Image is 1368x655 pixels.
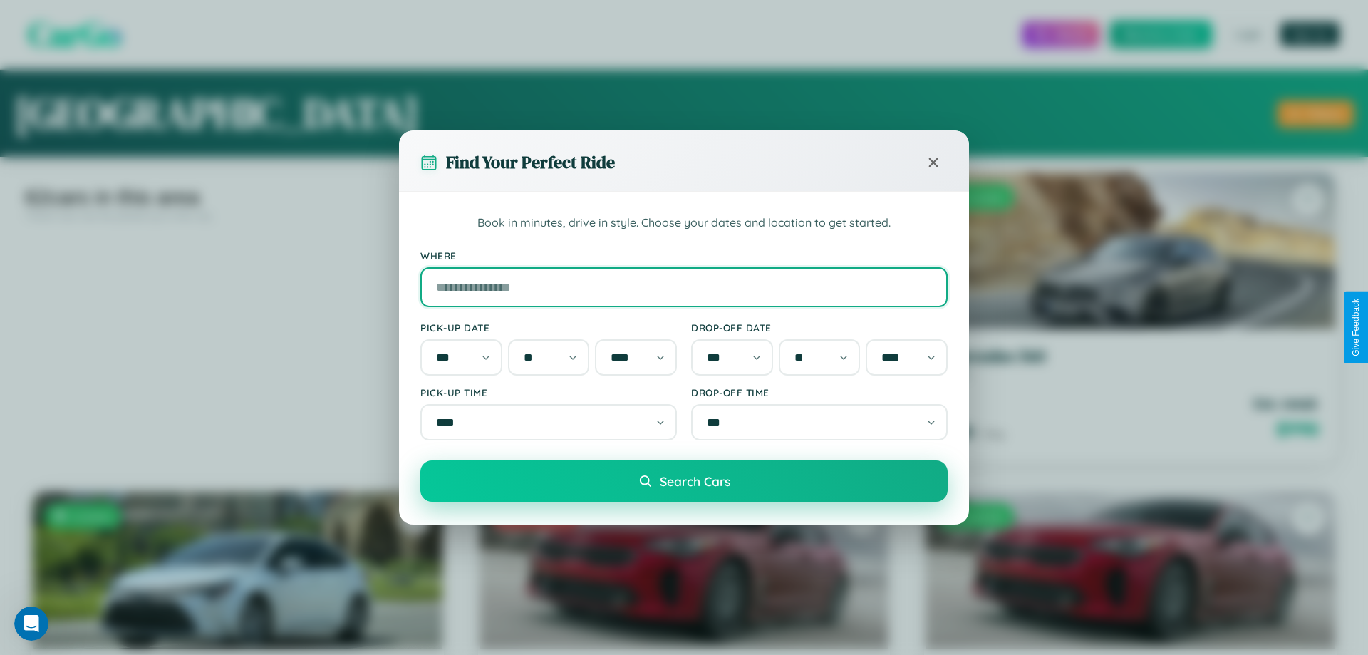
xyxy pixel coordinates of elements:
[420,214,948,232] p: Book in minutes, drive in style. Choose your dates and location to get started.
[446,150,615,174] h3: Find Your Perfect Ride
[420,249,948,262] label: Where
[420,321,677,334] label: Pick-up Date
[420,460,948,502] button: Search Cars
[420,386,677,398] label: Pick-up Time
[691,386,948,398] label: Drop-off Time
[691,321,948,334] label: Drop-off Date
[660,473,730,489] span: Search Cars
